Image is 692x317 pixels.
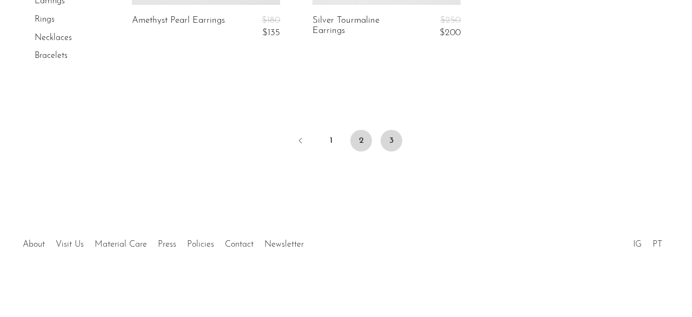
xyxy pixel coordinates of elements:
[381,130,402,151] span: 3
[95,240,147,249] a: Material Care
[290,130,311,154] a: Previous
[633,240,642,249] a: IG
[35,51,68,60] a: Bracelets
[320,130,342,151] a: 1
[628,232,668,252] ul: Social Medias
[350,130,372,151] a: 2
[17,232,309,252] ul: Quick links
[440,16,461,25] span: $250
[158,240,176,249] a: Press
[35,33,72,42] a: Necklaces
[132,16,225,38] a: Amethyst Pearl Earrings
[56,240,84,249] a: Visit Us
[262,16,280,25] span: $180
[312,16,410,38] a: Silver Tourmaline Earrings
[440,28,461,37] span: $200
[262,28,280,37] span: $135
[653,240,662,249] a: PT
[187,240,214,249] a: Policies
[35,15,55,23] a: Rings
[23,240,45,249] a: About
[225,240,254,249] a: Contact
